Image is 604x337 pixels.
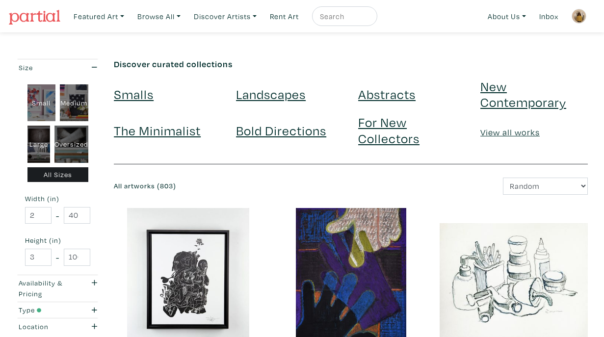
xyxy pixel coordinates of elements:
div: Location [19,321,74,332]
a: Smalls [114,85,154,103]
a: Featured Art [69,6,129,26]
button: Location [16,318,99,335]
button: Size [16,59,99,76]
span: - [56,251,59,264]
a: Landscapes [236,85,306,103]
img: phpThumb.php [572,9,586,24]
button: Type [16,302,99,318]
div: Medium [60,84,88,122]
a: New Contemporary [480,78,566,110]
button: Availability & Pricing [16,275,99,302]
small: Height (in) [25,237,90,244]
div: Availability & Pricing [19,278,74,299]
a: Rent Art [265,6,303,26]
div: Oversized [54,126,88,163]
div: Size [19,62,74,73]
a: Discover Artists [189,6,261,26]
div: Small [27,84,56,122]
input: Search [319,10,368,23]
h6: All artworks (803) [114,182,343,190]
a: Browse All [133,6,185,26]
div: Large [27,126,50,163]
small: Width (in) [25,195,90,202]
div: All Sizes [27,167,88,182]
a: Abstracts [358,85,416,103]
a: Bold Directions [236,122,326,139]
a: Inbox [535,6,563,26]
a: The Minimalist [114,122,201,139]
a: For New Collectors [358,113,420,146]
h6: Discover curated collections [114,59,588,70]
a: View all works [480,127,540,138]
a: About Us [483,6,530,26]
div: Type [19,305,74,315]
span: - [56,209,59,222]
